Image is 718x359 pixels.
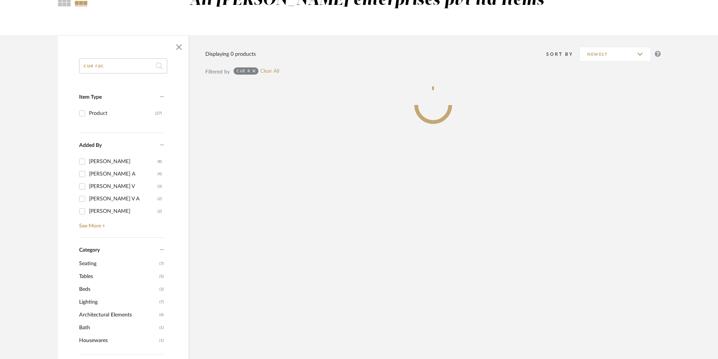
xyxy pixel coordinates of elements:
span: Bath [79,321,157,334]
span: Tables [79,270,157,283]
span: Seating [79,257,157,270]
span: (5) [159,270,164,283]
div: [PERSON_NAME] V A [89,193,157,205]
div: Displaying 0 products [205,50,256,58]
div: [PERSON_NAME] V [89,180,157,192]
span: (1) [159,335,164,347]
div: (27) [155,107,162,119]
span: (1) [159,322,164,334]
span: (7) [159,296,164,308]
span: Beds [79,283,157,296]
div: (8) [157,156,162,168]
div: Sort By [546,50,579,58]
div: (4) [157,168,162,180]
input: Search within 0 results [79,58,167,73]
div: (2) [157,193,162,205]
span: (2) [159,283,164,295]
span: Lighting [79,296,157,309]
div: [PERSON_NAME] A [89,168,157,180]
span: Category [79,247,100,254]
span: Architectural Elements [79,309,157,321]
div: [PERSON_NAME] [89,205,157,217]
span: Housewares [79,334,157,347]
div: (3) [157,180,162,192]
div: [PERSON_NAME] [89,156,157,168]
span: Item Type [79,95,102,100]
div: cue r [237,69,251,73]
span: Added By [79,143,102,148]
button: Close [171,40,186,55]
div: (2) [157,205,162,217]
span: (7) [159,258,164,270]
span: (4) [159,309,164,321]
div: Filtered by [205,68,230,76]
div: Product [89,107,155,119]
a: Clear All [260,68,279,75]
a: See More + [77,217,164,229]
